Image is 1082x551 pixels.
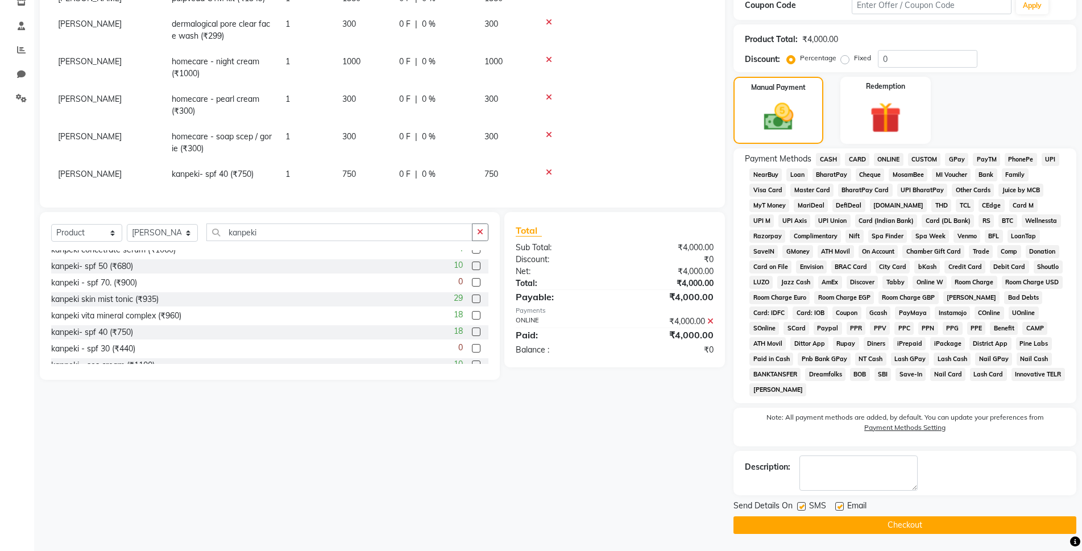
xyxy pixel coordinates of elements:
span: 0 F [399,131,411,143]
span: Room Charge [951,276,997,289]
span: TCL [956,199,974,212]
span: | [415,168,417,180]
div: kanpeki - spf 70. (₹900) [51,277,137,289]
div: Discount: [507,254,615,266]
span: SBI [874,368,892,381]
span: LoanTap [1008,230,1040,243]
span: Donation [1026,245,1059,258]
span: Room Charge USD [1002,276,1063,289]
span: 300 [484,131,498,142]
span: 0 F [399,56,411,68]
span: 10 [454,358,463,370]
span: LUZO [749,276,773,289]
label: Redemption [866,81,905,92]
span: Online W [913,276,947,289]
span: Tabby [882,276,908,289]
span: Bank [975,168,997,181]
span: Lash GPay [891,353,930,366]
span: PayMaya [895,306,930,320]
span: BharatPay Card [838,184,893,197]
input: Search or Scan [206,223,472,241]
span: SOnline [749,322,779,335]
span: Loan [786,168,808,181]
span: [PERSON_NAME] [943,291,1000,304]
span: UPI BharatPay [897,184,948,197]
span: PPR [847,322,866,335]
span: ONLINE [874,153,903,166]
span: Pnb Bank GPay [798,353,851,366]
span: CUSTOM [908,153,941,166]
span: 300 [484,94,498,104]
span: AmEx [818,276,842,289]
span: Room Charge GBP [878,291,939,304]
span: 18 [454,325,463,337]
span: 1 [285,94,290,104]
img: _gift.svg [860,98,911,137]
span: NT Cash [855,353,886,366]
span: Debit Card [990,260,1029,274]
span: CASH [816,153,840,166]
span: BRAC Card [831,260,871,274]
span: MariDeal [794,199,828,212]
label: Payment Methods Setting [864,422,946,433]
span: homecare - pearl cream (₹300) [172,94,259,116]
div: kanpeki- spf 50 (₹680) [51,260,133,272]
span: 29 [454,292,463,304]
span: PPN [918,322,938,335]
div: kanpeki - sos cream (₹1100) [51,359,155,371]
span: Total [516,225,542,237]
span: 300 [342,94,356,104]
span: Other Cards [952,184,994,197]
div: ₹4,000.00 [615,242,722,254]
span: 300 [342,19,356,29]
span: Room Charge EGP [814,291,874,304]
span: Trade [969,245,993,258]
span: Card on File [749,260,791,274]
span: Discover [847,276,878,289]
span: NearBuy [749,168,782,181]
span: 1 [285,19,290,29]
div: ₹0 [615,344,722,356]
span: Nift [845,230,864,243]
span: Instamojo [935,306,970,320]
span: Comp [997,245,1021,258]
span: BOB [850,368,870,381]
div: ₹0 [615,254,722,266]
span: MyT Money [749,199,789,212]
span: Bad Debts [1004,291,1042,304]
span: MosamBee [889,168,927,181]
span: City Card [876,260,910,274]
span: Cheque [856,168,885,181]
span: CAMP [1022,322,1047,335]
div: ₹4,000.00 [615,316,722,328]
span: SaveIN [749,245,778,258]
span: Coupon [832,306,861,320]
span: 1000 [484,56,503,67]
span: 1000 [342,56,360,67]
span: bKash [914,260,940,274]
span: [PERSON_NAME] [58,131,122,142]
span: Benefit [990,322,1018,335]
span: MI Voucher [932,168,971,181]
span: Nail Card [930,368,965,381]
span: [PERSON_NAME] [58,56,122,67]
span: 0 F [399,93,411,105]
span: 0 % [422,93,436,105]
span: Card: IDFC [749,306,788,320]
span: dermalogical pore clear face wash (₹299) [172,19,270,41]
span: | [415,18,417,30]
span: 300 [342,131,356,142]
span: ATH Movil [818,245,854,258]
span: Paypal [814,322,842,335]
div: Sub Total: [507,242,615,254]
span: Wellnessta [1022,214,1061,227]
span: Credit Card [944,260,985,274]
span: [PERSON_NAME] [749,383,806,396]
span: COnline [975,306,1004,320]
span: UPI M [749,214,774,227]
span: Spa Week [911,230,949,243]
span: Card M [1009,199,1038,212]
span: 0 F [399,18,411,30]
div: kanpeki vita mineral complex (₹960) [51,310,181,322]
div: Paid: [507,328,615,342]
